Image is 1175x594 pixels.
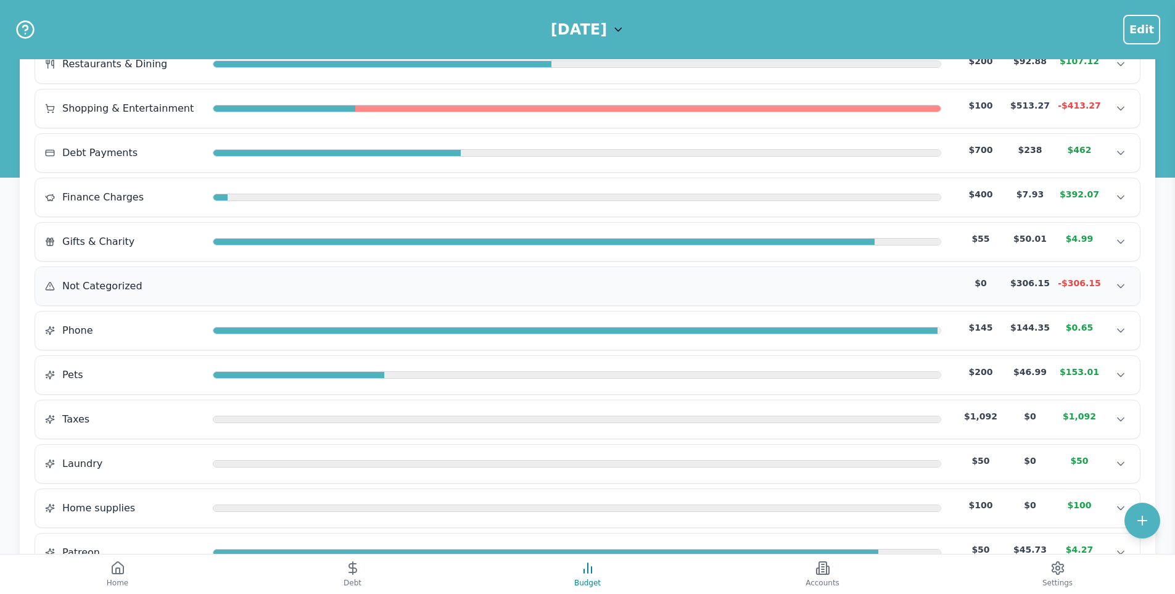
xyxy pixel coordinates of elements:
div: $46.99 [1005,366,1055,378]
div: $4.27 [1055,543,1104,556]
div: $100 [956,99,1005,112]
button: Menu [1123,15,1160,44]
div: $4.99 [1055,233,1104,245]
div: $7.93 [1005,188,1055,200]
div: $0 [1005,499,1055,511]
button: Settings [940,555,1175,594]
button: Show transactions [1111,233,1130,251]
button: Help [15,19,36,40]
span: Home [107,578,128,588]
div: $153.01 [1055,366,1104,378]
div: $50.01 [1005,233,1055,245]
div: $238 [1005,144,1055,156]
span: Patreon [62,545,100,560]
div: $200 [956,55,1005,67]
div: -$306.15 [1055,277,1104,289]
div: $100 [956,499,1005,511]
span: Restaurants & Dining [62,57,167,72]
div: $50 [956,455,1005,467]
span: Laundry [62,456,102,471]
div: $200 [956,366,1005,378]
span: Taxes [62,412,89,427]
button: Show transactions [1111,321,1130,340]
button: Show transactions [1111,99,1130,118]
button: Show transactions [1111,543,1130,562]
span: Home supplies [62,501,135,516]
div: $513.27 [1005,99,1055,112]
div: $144.35 [1005,321,1055,334]
span: Debt Payments [62,146,138,160]
button: Show transactions [1111,366,1130,384]
span: Accounts [806,578,839,588]
div: $107.12 [1055,55,1104,67]
button: Show transactions [1111,499,1130,518]
div: $0 [1005,410,1055,423]
div: $50 [956,543,1005,556]
span: Phone [62,323,93,338]
span: Pets [62,368,83,382]
button: Show transactions [1111,455,1130,473]
button: Accounts [705,555,940,594]
span: Not Categorized [62,279,142,294]
button: Show transactions [1111,277,1130,295]
div: $45.73 [1005,543,1055,556]
button: Budget [470,555,705,594]
div: $50 [1055,455,1104,467]
div: $400 [956,188,1005,200]
span: Budget [574,578,601,588]
button: Debt [235,555,470,594]
button: Show transactions [1111,410,1130,429]
div: $0 [956,277,1005,289]
div: $92.88 [1005,55,1055,67]
div: $392.07 [1055,188,1104,200]
div: $306.15 [1005,277,1055,289]
button: Show transactions [1111,188,1130,207]
span: Finance Charges [62,190,144,205]
div: $462 [1055,144,1104,156]
div: $700 [956,144,1005,156]
h1: [DATE] [551,20,607,39]
div: $0 [1005,455,1055,467]
div: $1,092 [956,410,1005,423]
span: Settings [1042,578,1073,588]
div: $1,092 [1055,410,1104,423]
button: Show transactions [1111,55,1130,73]
div: $100 [1055,499,1104,511]
div: $145 [956,321,1005,334]
span: Edit [1129,21,1154,38]
div: $55 [956,233,1005,245]
span: Shopping & Entertainment [62,101,194,116]
div: $0.65 [1055,321,1104,334]
button: Show transactions [1111,144,1130,162]
span: Gifts & Charity [62,234,134,249]
span: Debt [344,578,361,588]
div: -$413.27 [1055,99,1104,112]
